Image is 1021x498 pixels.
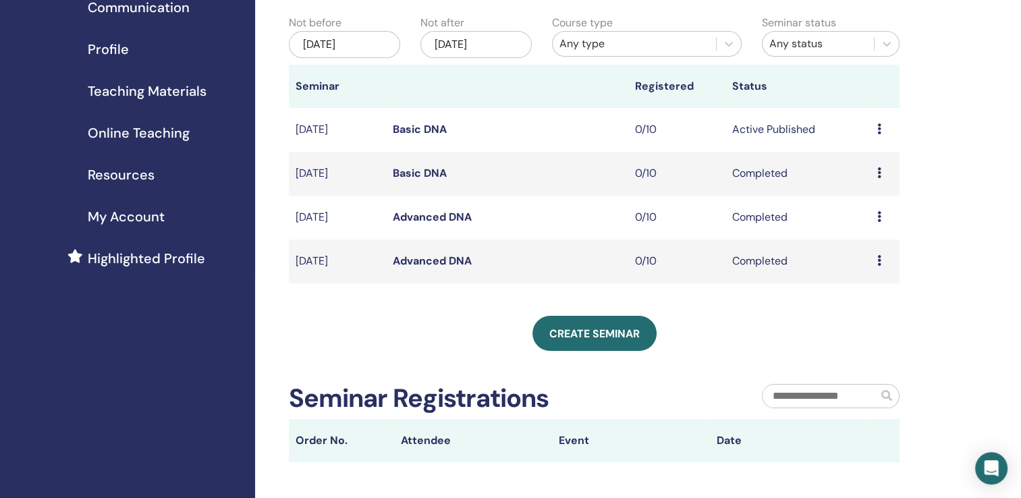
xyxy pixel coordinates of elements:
td: Completed [725,196,870,240]
td: [DATE] [289,152,386,196]
span: Create seminar [549,327,640,341]
span: Resources [88,165,155,185]
label: Not after [420,15,464,31]
a: Advanced DNA [393,210,472,224]
a: Create seminar [532,316,657,351]
td: 0/10 [628,108,725,152]
td: 0/10 [628,240,725,283]
td: Completed [725,152,870,196]
div: Any type [559,36,710,52]
span: Teaching Materials [88,81,206,101]
span: Profile [88,39,129,59]
td: 0/10 [628,152,725,196]
th: Order No. [289,419,394,462]
th: Date [710,419,868,462]
a: Advanced DNA [393,254,472,268]
div: Open Intercom Messenger [975,452,1008,485]
th: Seminar [289,65,386,108]
div: [DATE] [420,31,532,58]
th: Status [725,65,870,108]
th: Attendee [394,419,552,462]
td: [DATE] [289,108,386,152]
div: [DATE] [289,31,400,58]
label: Course type [552,15,613,31]
td: Completed [725,240,870,283]
a: Basic DNA [393,122,447,136]
div: Any status [769,36,867,52]
span: Online Teaching [88,123,190,143]
td: 0/10 [628,196,725,240]
th: Registered [628,65,725,108]
td: [DATE] [289,240,386,283]
span: Highlighted Profile [88,248,205,269]
a: Basic DNA [393,166,447,180]
span: My Account [88,206,165,227]
td: [DATE] [289,196,386,240]
label: Seminar status [762,15,836,31]
td: Active Published [725,108,870,152]
label: Not before [289,15,341,31]
h2: Seminar Registrations [289,383,549,414]
th: Event [552,419,710,462]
